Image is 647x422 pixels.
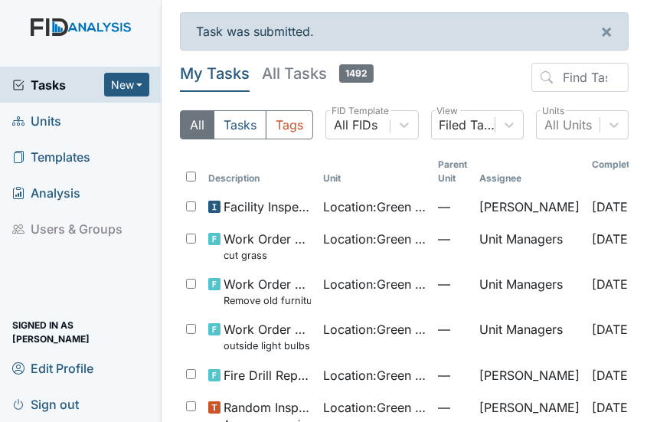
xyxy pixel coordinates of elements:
[323,198,426,216] span: Location : Green Tee
[180,110,313,139] div: Type filter
[473,360,586,392] td: [PERSON_NAME]
[202,152,317,191] th: Toggle SortBy
[224,339,311,353] small: outside light bulbs need to replace
[12,392,79,416] span: Sign out
[438,198,467,216] span: —
[12,356,93,380] span: Edit Profile
[12,145,90,168] span: Templates
[323,398,426,417] span: Location : Green Tee
[323,320,426,339] span: Location : Green Tee
[473,191,586,224] td: [PERSON_NAME]
[438,275,467,293] span: —
[473,152,586,191] th: Assignee
[180,12,629,51] div: Task was submitted.
[224,293,311,308] small: Remove old furniture
[214,110,266,139] button: Tasks
[585,13,628,50] button: ×
[323,275,426,293] span: Location : Green Tee
[317,152,432,191] th: Toggle SortBy
[592,368,632,383] span: [DATE]
[473,269,586,314] td: Unit Managers
[592,400,632,415] span: [DATE]
[104,73,150,97] button: New
[224,248,311,263] small: cut grass
[592,199,632,214] span: [DATE]
[180,63,250,84] h5: My Tasks
[586,152,647,191] th: Toggle SortBy
[592,231,632,247] span: [DATE]
[438,230,467,248] span: —
[12,76,104,94] a: Tasks
[262,63,374,84] h5: All Tasks
[544,116,592,134] div: All Units
[323,366,426,384] span: Location : Green Tee
[334,116,377,134] div: All FIDs
[432,152,473,191] th: Toggle SortBy
[186,172,196,182] input: Toggle All Rows Selected
[438,320,467,339] span: —
[600,20,613,42] span: ×
[323,230,426,248] span: Location : Green Tee
[224,320,311,353] span: Work Order Routine outside light bulbs need to replace
[592,322,632,337] span: [DATE]
[180,110,214,139] button: All
[473,224,586,269] td: Unit Managers
[440,116,496,134] div: Filed Tasks
[438,366,467,384] span: —
[224,366,311,384] span: Fire Drill Report
[592,276,632,292] span: [DATE]
[12,181,80,204] span: Analysis
[12,320,149,344] span: Signed in as [PERSON_NAME]
[12,109,61,132] span: Units
[224,275,311,308] span: Work Order Routine Remove old furniture
[473,314,586,359] td: Unit Managers
[224,198,311,216] span: Facility Inspection
[266,110,313,139] button: Tags
[438,398,467,417] span: —
[531,63,629,92] input: Find Task by ID
[224,230,311,263] span: Work Order Routine cut grass
[339,64,374,83] span: 1492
